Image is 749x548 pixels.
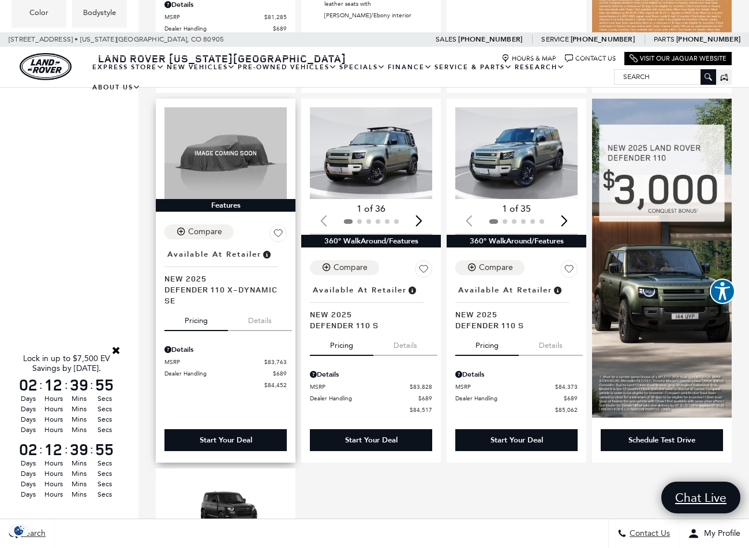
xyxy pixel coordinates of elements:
[519,331,583,356] button: details tab
[43,425,65,435] span: Hours
[415,260,432,282] button: Save Vehicle
[91,57,614,97] nav: Main Navigation
[679,519,749,548] button: Open user profile menu
[571,35,635,44] a: [PHONE_NUMBER]
[310,107,432,199] img: 2025 LAND ROVER Defender 110 S 1
[43,404,65,414] span: Hours
[23,354,110,373] span: Lock in up to $7,500 EV Savings by [DATE].
[455,429,578,451] div: Start Your Deal
[93,393,115,404] span: Secs
[310,429,432,451] div: Start Your Deal
[455,282,578,331] a: Available at RetailerNew 2025Defender 110 S
[565,54,616,63] a: Contact Us
[455,382,555,391] span: MSRP
[264,358,287,366] span: $83,763
[490,435,543,445] div: Start Your Deal
[191,32,201,47] span: CO
[68,468,90,479] span: Mins
[455,382,578,391] a: MSRP $84,373
[91,57,166,77] a: EXPRESS STORE
[455,406,578,414] a: $85,062
[43,414,65,425] span: Hours
[710,279,735,306] aside: Accessibility Help Desk
[556,208,572,233] div: Next slide
[164,477,287,546] div: 1 / 2
[410,382,432,391] span: $83,828
[310,406,432,414] a: $84,517
[93,468,115,479] span: Secs
[43,479,65,489] span: Hours
[228,306,292,331] button: details tab
[98,51,346,65] span: Land Rover [US_STATE][GEOGRAPHIC_DATA]
[20,53,72,80] img: Land Rover
[91,51,353,65] a: Land Rover [US_STATE][GEOGRAPHIC_DATA]
[418,394,432,403] span: $689
[479,262,513,273] div: Compare
[310,394,432,403] a: Dealer Handling $689
[669,490,732,505] span: Chat Live
[411,208,426,233] div: Next slide
[68,404,90,414] span: Mins
[93,458,115,468] span: Secs
[17,393,39,404] span: Days
[156,199,295,212] div: Features
[433,57,514,77] a: Service & Parts
[555,382,578,391] span: $84,373
[455,260,525,275] button: Compare Vehicle
[90,376,93,393] span: :
[455,107,578,199] img: 2025 LAND ROVER Defender 110 S 1
[310,382,410,391] span: MSRP
[301,235,441,247] div: 360° WalkAround/Features
[455,331,519,356] button: pricing tab
[17,479,39,489] span: Days
[68,377,90,393] span: 39
[310,331,373,356] button: pricing tab
[455,369,578,380] div: Pricing Details - Defender 110 S
[410,406,432,414] span: $84,517
[93,441,115,457] span: 55
[373,331,437,356] button: details tab
[17,441,39,457] span: 02
[164,369,287,378] a: Dealer Handling $689
[310,107,432,199] div: 1 / 2
[615,70,716,84] input: Search
[455,309,569,320] span: New 2025
[164,306,228,331] button: pricing tab
[111,345,121,355] a: Close
[68,441,90,457] span: 39
[17,404,39,414] span: Days
[39,441,43,458] span: :
[17,489,39,500] span: Days
[310,202,432,215] div: 1 of 36
[167,248,261,261] span: Available at Retailer
[93,414,115,425] span: Secs
[200,435,252,445] div: Start Your Deal
[20,53,72,80] a: land-rover
[552,284,563,296] span: Vehicle is in stock and ready for immediate delivery. Due to demand, availability is subject to c...
[455,394,564,403] span: Dealer Handling
[6,524,32,536] section: Click to Open Cookie Consent Modal
[627,529,670,539] span: Contact Us
[455,320,569,331] span: Defender 110 S
[676,35,740,44] a: [PHONE_NUMBER]
[630,54,726,63] a: Visit Our Jaguar Website
[17,468,39,479] span: Days
[514,57,566,77] a: Research
[93,425,115,435] span: Secs
[555,406,578,414] span: $85,062
[407,284,417,296] span: Vehicle is in stock and ready for immediate delivery. Due to demand, availability is subject to c...
[80,32,189,47] span: [US_STATE][GEOGRAPHIC_DATA],
[269,224,287,246] button: Save Vehicle
[164,358,264,366] span: MSRP
[164,273,278,284] span: New 2025
[345,435,398,445] div: Start Your Deal
[338,57,387,77] a: Specials
[164,107,287,199] img: 2025 LAND ROVER Defender 110 X-Dynamic SE
[6,524,32,536] img: Opt-Out Icon
[91,77,142,97] a: About Us
[455,394,578,403] a: Dealer Handling $689
[310,369,432,380] div: Pricing Details - Defender 110 S
[17,377,39,393] span: 02
[699,529,740,539] span: My Profile
[313,284,407,296] span: Available at Retailer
